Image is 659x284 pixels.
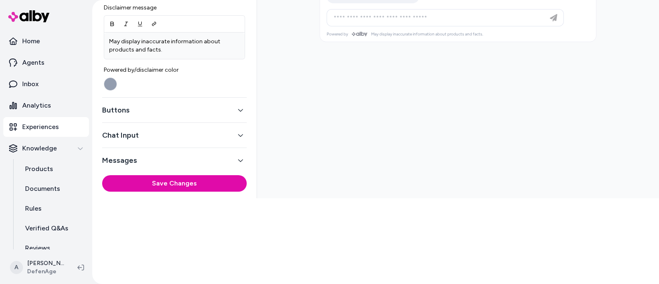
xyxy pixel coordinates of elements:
button: Buttons [102,104,247,116]
a: Verified Q&As [17,218,89,238]
button: Italic (Ctrl+U) [119,16,133,31]
p: Home [22,36,40,46]
p: [PERSON_NAME] [27,259,64,268]
p: Rules [25,204,42,214]
button: Link [147,16,161,31]
button: Save Changes [102,175,247,192]
p: Products [25,164,53,174]
p: Reviews [25,243,50,253]
a: Products [17,159,89,179]
p: Experiences [22,122,59,132]
img: alby Logo [8,10,49,22]
span: Powered by/disclaimer color [104,66,245,74]
button: Underline (Ctrl+I) [133,16,147,31]
button: Chat Input [102,129,247,141]
button: Knowledge [3,138,89,158]
a: Rules [17,199,89,218]
button: Messages [102,155,247,166]
p: Agents [22,58,44,68]
button: A[PERSON_NAME]DefenAge [5,254,71,281]
p: Analytics [22,101,51,110]
span: DefenAge [27,268,64,276]
div: Disclaimer message [104,4,245,59]
p: Documents [25,184,60,194]
a: Inbox [3,74,89,94]
a: Experiences [3,117,89,137]
a: Documents [17,179,89,199]
span: A [10,261,23,274]
a: Reviews [17,238,89,258]
p: Inbox [22,79,39,89]
button: Powered by/disclaimer color [104,77,117,91]
a: Agents [3,53,89,73]
p: May display inaccurate information about products and facts. [109,38,240,54]
button: Bold (Ctrl+B) [105,16,119,31]
p: Verified Q&As [25,223,68,233]
a: Analytics [3,96,89,115]
a: Home [3,31,89,51]
p: Knowledge [22,143,57,153]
